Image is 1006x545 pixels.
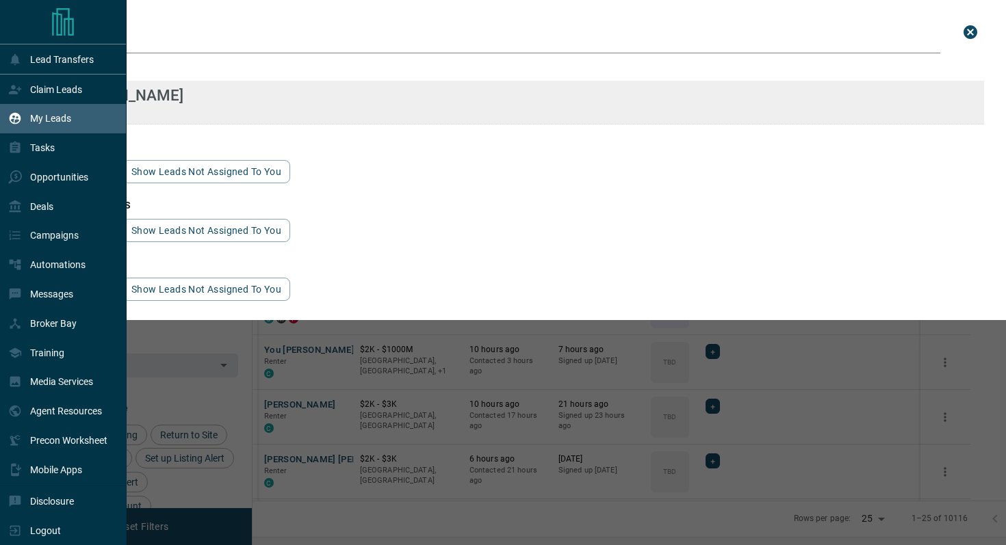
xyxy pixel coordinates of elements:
button: show leads not assigned to you [122,160,290,183]
button: show leads not assigned to you [122,278,290,301]
h3: email matches [52,141,984,152]
button: close search bar [957,18,984,46]
button: show leads not assigned to you [122,219,290,242]
h3: id matches [52,258,984,269]
h3: phone matches [52,200,984,211]
h3: name matches [52,62,984,72]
